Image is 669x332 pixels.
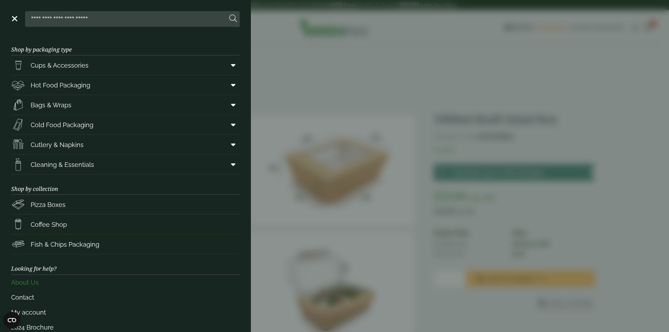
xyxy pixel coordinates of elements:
[11,195,240,214] a: Pizza Boxes
[11,290,240,305] a: Contact
[11,275,240,290] a: About Us
[11,237,25,251] img: FishNchip_box.svg
[11,55,240,75] a: Cups & Accessories
[11,138,25,152] img: Cutlery.svg
[11,118,25,132] img: Sandwich_box.svg
[11,155,240,174] a: Cleaning & Essentials
[11,234,240,254] a: Fish & Chips Packaging
[31,61,89,70] span: Cups & Accessories
[11,98,25,112] img: Paper_carriers.svg
[31,220,67,229] span: Coffee Shop
[11,135,240,154] a: Cutlery & Napkins
[3,312,20,329] button: Open CMP widget
[11,305,240,320] a: My account
[11,35,240,55] h3: Shop by packaging type
[31,160,94,169] span: Cleaning & Essentials
[31,140,84,149] span: Cutlery & Napkins
[11,254,240,275] h3: Looking for help?
[11,58,25,72] img: PintNhalf_cup.svg
[31,100,71,110] span: Bags & Wraps
[11,115,240,134] a: Cold Food Packaging
[11,217,25,231] img: HotDrink_paperCup.svg
[31,120,93,130] span: Cold Food Packaging
[11,75,240,95] a: Hot Food Packaging
[31,80,90,90] span: Hot Food Packaging
[11,78,25,92] img: Deli_box.svg
[11,157,25,171] img: open-wipe.svg
[11,215,240,234] a: Coffee Shop
[31,200,66,209] span: Pizza Boxes
[11,175,240,195] h3: Shop by collection
[11,95,240,115] a: Bags & Wraps
[31,240,99,249] span: Fish & Chips Packaging
[11,198,25,211] img: Pizza_boxes.svg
